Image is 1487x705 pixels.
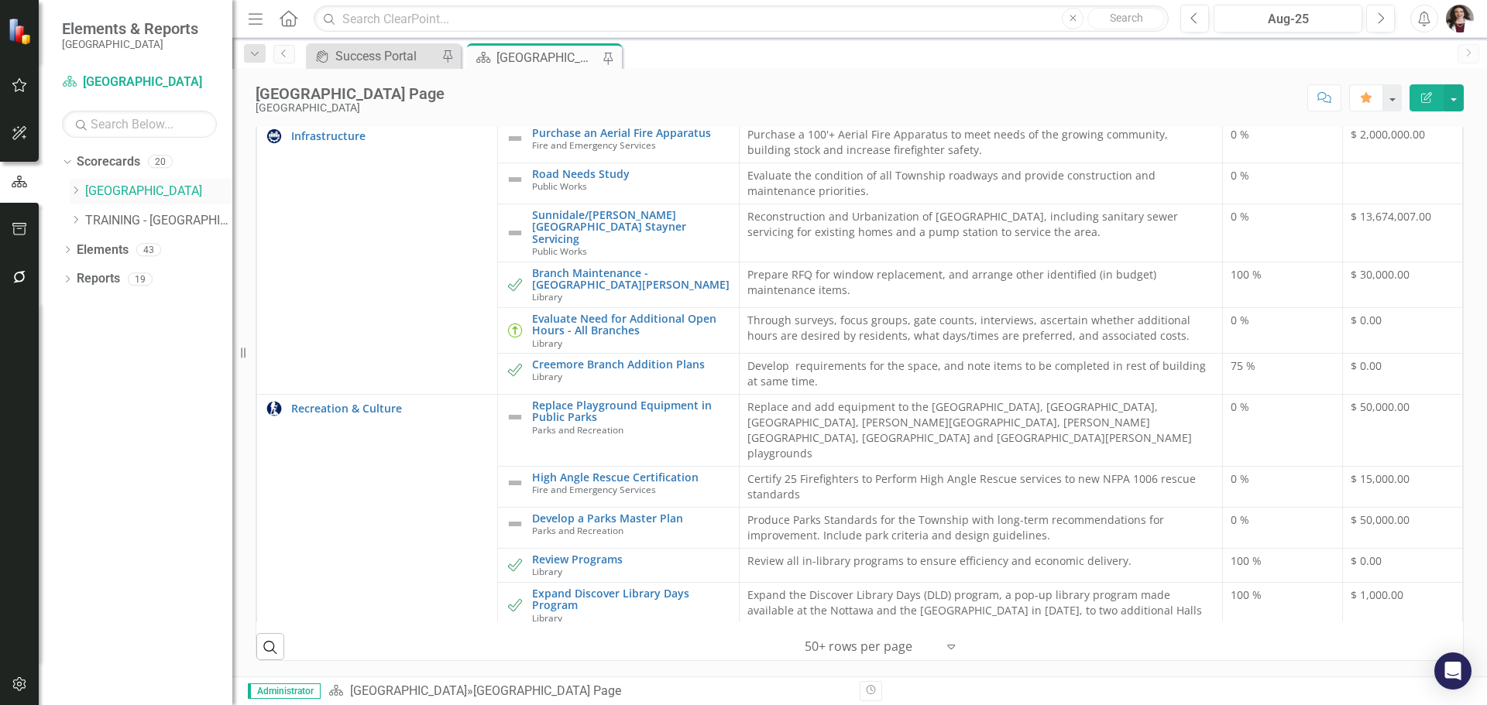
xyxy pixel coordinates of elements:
td: Double-Click to Edit Right Click for Context Menu [498,548,739,582]
a: Recreation & Culture [291,402,489,414]
span: Parks and Recreation [532,524,623,536]
td: Double-Click to Edit Right Click for Context Menu [498,163,739,204]
div: [GEOGRAPHIC_DATA] [256,102,445,114]
a: High Angle Rescue Certification [532,471,730,483]
p: Reconstruction and Urbanization of [GEOGRAPHIC_DATA], including sanitary sewer servicing for exis... [747,209,1214,240]
td: Double-Click to Edit Right Click for Context Menu [498,262,739,307]
td: Double-Click to Edit [739,204,1222,262]
p: Produce Parks Standards for the Township with long-term recommendations for improvement. Include ... [747,512,1214,543]
td: Double-Click to Edit [739,394,1222,466]
img: Not Defined [506,170,524,189]
div: 100 % [1231,553,1334,569]
img: Not Defined [506,408,524,426]
td: Double-Click to Edit [1342,307,1462,353]
img: Complete [506,361,524,379]
span: Library [532,370,562,382]
img: Not Defined [506,515,524,533]
td: Double-Click to Edit [1342,353,1462,394]
div: 75 % [1231,358,1334,374]
p: Purchase a 100'+ Aerial Fire Apparatus to meet needs of the growing community, building stock and... [747,127,1214,158]
td: Double-Click to Edit [1222,262,1342,307]
p: Certify 25 Firefighters to Perform High Angle Rescue services to new NFPA 1006 rescue standards [747,471,1214,502]
td: Double-Click to Edit [739,122,1222,163]
button: Aug-25 [1214,5,1362,33]
td: Double-Click to Edit [1222,353,1342,394]
td: Double-Click to Edit Right Click for Context Menu [257,122,498,395]
a: Sunnidale/[PERSON_NAME][GEOGRAPHIC_DATA] Stayner Servicing [532,209,730,245]
td: Double-Click to Edit [1222,507,1342,548]
div: 100 % [1231,267,1334,282]
span: Fire and Emergency Services [532,483,656,495]
td: Double-Click to Edit [739,582,1222,654]
span: Parks and Recreation [532,423,623,436]
td: Double-Click to Edit [739,353,1222,394]
a: Branch Maintenance - [GEOGRAPHIC_DATA][PERSON_NAME] [532,267,730,291]
div: 0 % [1231,168,1334,183]
a: [GEOGRAPHIC_DATA] [85,183,232,200]
span: $ 15,000.00 [1351,471,1410,486]
img: Recreation & Culture [265,399,283,418]
a: Review Programs [532,553,730,565]
a: Success Portal [310,46,438,66]
a: Creemore Branch Addition Plans [532,358,730,370]
img: Proceeding as Anticipated [506,321,524,340]
td: Double-Click to Edit [1342,548,1462,582]
div: 100 % [1231,587,1334,603]
span: Library [532,290,562,303]
span: $ 30,000.00 [1351,267,1410,282]
td: Double-Click to Edit Right Click for Context Menu [498,582,739,654]
td: Double-Click to Edit Right Click for Context Menu [498,353,739,394]
span: $ 2,000,000.00 [1351,127,1425,142]
span: $ 50,000.00 [1351,512,1410,527]
div: Aug-25 [1219,10,1357,29]
span: $ 0.00 [1351,313,1382,327]
div: 0 % [1231,313,1334,328]
span: Administrator [248,683,321,699]
a: TRAINING - [GEOGRAPHIC_DATA] [85,212,232,230]
td: Double-Click to Edit [1342,204,1462,262]
td: Double-Click to Edit Right Click for Context Menu [498,307,739,353]
td: Double-Click to Edit Right Click for Context Menu [498,122,739,163]
img: Infrastructure [265,127,283,145]
img: Not Defined [506,224,524,242]
a: Reports [77,270,120,288]
button: Drew Hale [1446,5,1474,33]
td: Double-Click to Edit [739,262,1222,307]
div: 20 [148,156,173,169]
td: Double-Click to Edit [739,548,1222,582]
td: Double-Click to Edit [1222,163,1342,204]
td: Double-Click to Edit [1222,307,1342,353]
td: Double-Click to Edit [1222,204,1342,262]
img: Not Defined [506,129,524,148]
td: Double-Click to Edit [739,307,1222,353]
a: Infrastructure [291,130,489,142]
td: Double-Click to Edit Right Click for Context Menu [498,466,739,507]
td: Double-Click to Edit [739,163,1222,204]
div: 0 % [1231,471,1334,487]
span: Public Works [532,245,587,257]
input: Search Below... [62,111,217,138]
td: Double-Click to Edit [1222,122,1342,163]
td: Double-Click to Edit [1222,582,1342,654]
a: Replace Playground Equipment in Public Parks [532,399,730,423]
img: Not Defined [506,474,524,492]
td: Double-Click to Edit Right Click for Context Menu [498,204,739,262]
div: 19 [128,272,153,286]
span: Library [532,611,562,624]
small: [GEOGRAPHIC_DATA] [62,38,198,50]
a: Purchase an Aerial Fire Apparatus [532,127,730,139]
span: Public Works [532,180,587,192]
img: Complete [506,556,524,574]
td: Double-Click to Edit [739,507,1222,548]
p: Through surveys, focus groups, gate counts, interviews, ascertain whether additional hours are de... [747,313,1214,344]
a: Scorecards [77,153,140,171]
img: Complete [506,275,524,294]
a: Develop a Parks Master Plan [532,512,730,524]
div: » [328,683,848,700]
td: Double-Click to Edit Right Click for Context Menu [498,507,739,548]
td: Double-Click to Edit [1342,262,1462,307]
span: Fire and Emergency Services [532,139,656,151]
p: Review all in-library programs to ensure efficiency and economic delivery. [747,553,1214,569]
span: $ 13,674,007.00 [1351,209,1431,224]
div: 0 % [1231,127,1334,142]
